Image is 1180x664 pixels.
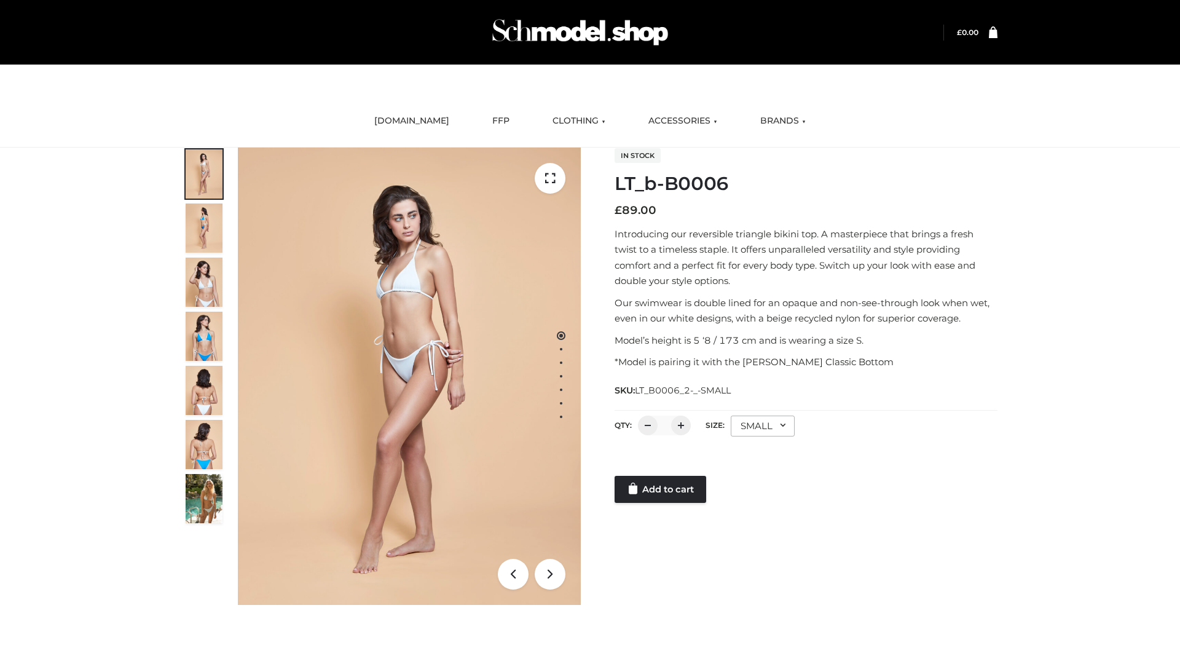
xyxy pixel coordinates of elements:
[731,416,795,437] div: SMALL
[615,204,622,217] span: £
[365,108,458,135] a: [DOMAIN_NAME]
[615,173,997,195] h1: LT_b-B0006
[615,354,997,370] p: *Model is pairing it with the [PERSON_NAME] Classic Bottom
[186,149,222,199] img: ArielClassicBikiniTop_CloudNine_AzureSky_OW114ECO_1-scaled.jpg
[957,28,962,37] span: £
[635,385,731,396] span: LT_B0006_2-_-SMALL
[488,8,672,57] img: Schmodel Admin 964
[186,258,222,307] img: ArielClassicBikiniTop_CloudNine_AzureSky_OW114ECO_3-scaled.jpg
[238,148,581,605] img: ArielClassicBikiniTop_CloudNine_AzureSky_OW114ECO_1
[543,108,615,135] a: CLOTHING
[615,333,997,349] p: Model’s height is 5 ‘8 / 173 cm and is wearing a size S.
[483,108,519,135] a: FFP
[751,108,815,135] a: BRANDS
[615,421,632,430] label: QTY:
[186,420,222,469] img: ArielClassicBikiniTop_CloudNine_AzureSky_OW114ECO_8-scaled.jpg
[186,312,222,361] img: ArielClassicBikiniTop_CloudNine_AzureSky_OW114ECO_4-scaled.jpg
[957,28,978,37] bdi: 0.00
[615,226,997,289] p: Introducing our reversible triangle bikini top. A masterpiece that brings a fresh twist to a time...
[639,108,726,135] a: ACCESSORIES
[615,383,732,398] span: SKU:
[615,148,661,163] span: In stock
[615,204,656,217] bdi: 89.00
[615,476,706,503] a: Add to cart
[186,366,222,415] img: ArielClassicBikiniTop_CloudNine_AzureSky_OW114ECO_7-scaled.jpg
[186,474,222,523] img: Arieltop_CloudNine_AzureSky2.jpg
[957,28,978,37] a: £0.00
[615,295,997,326] p: Our swimwear is double lined for an opaque and non-see-through look when wet, even in our white d...
[706,421,725,430] label: Size:
[186,204,222,253] img: ArielClassicBikiniTop_CloudNine_AzureSky_OW114ECO_2-scaled.jpg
